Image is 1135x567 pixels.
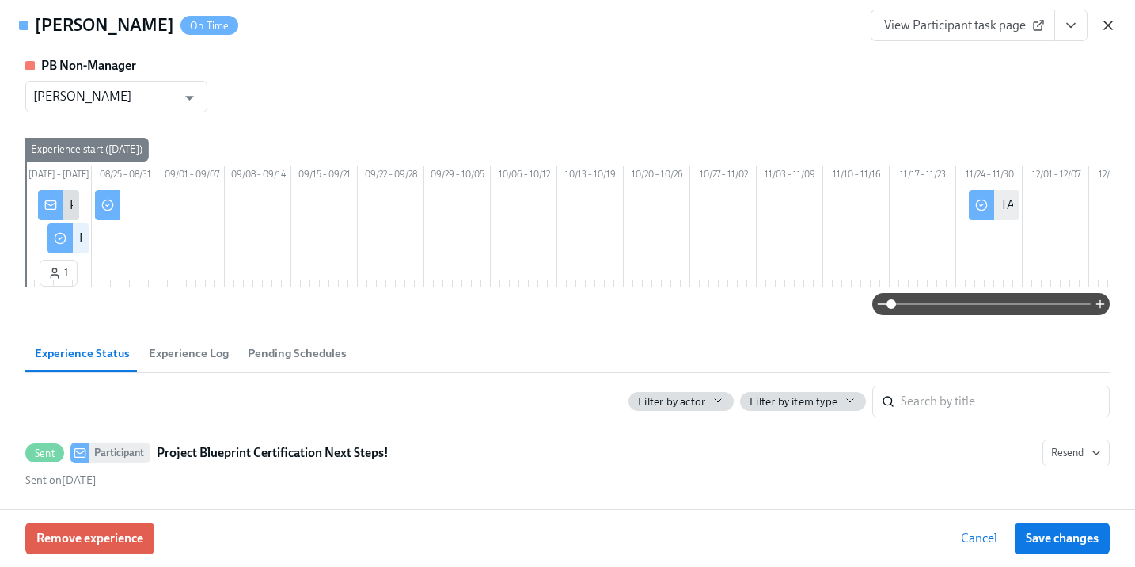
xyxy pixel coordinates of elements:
span: 1 [48,265,69,281]
button: Filter by item type [740,392,866,411]
div: 09/01 – 09/07 [158,166,225,187]
div: 11/03 – 11/09 [757,166,823,187]
span: Experience Log [149,344,229,363]
button: SentParticipantProject Blueprint Certification Next Steps!Sent on[DATE] [1042,440,1110,466]
button: Filter by actor [628,392,734,411]
button: Cancel [950,523,1008,554]
a: View Participant task page [871,10,1055,41]
div: 11/17 – 11/23 [890,166,956,187]
div: [DATE] – [DATE] [25,166,92,187]
button: Remove experience [25,523,154,554]
div: 10/13 – 10/19 [557,166,624,187]
div: 12/01 – 12/07 [1023,166,1089,187]
span: Cancel [961,531,997,546]
h4: [PERSON_NAME] [35,13,174,37]
div: 11/24 – 11/30 [956,166,1023,187]
span: Save changes [1026,531,1099,546]
div: 10/06 – 10/12 [491,166,557,187]
span: On Time [180,20,238,32]
div: 09/15 – 09/21 [291,166,358,187]
span: Resend [1051,445,1101,461]
span: Filter by actor [638,394,705,409]
div: 10/27 – 11/02 [690,166,757,187]
span: Remove experience [36,531,143,546]
div: Project Blueprint Certification Next Steps! [70,196,294,214]
strong: PB Non-Manager [41,58,136,73]
strong: Project Blueprint Certification Next Steps! [157,443,389,462]
button: Open [177,86,202,110]
div: 11/10 – 11/16 [823,166,890,187]
div: TARGET AUDIENCES [1000,196,1115,214]
div: 10/20 – 10/26 [624,166,690,187]
div: 09/29 – 10/05 [424,166,491,187]
div: Experience start ([DATE]) [25,138,149,162]
span: Experience Status [35,344,130,363]
div: Participant [89,443,150,463]
span: Filter by item type [750,394,837,409]
div: 09/08 – 09/14 [225,166,291,187]
div: 08/25 – 08/31 [92,166,158,187]
input: Search by title [901,386,1110,417]
span: Sent [25,447,64,459]
button: 1 [40,260,78,287]
button: Save changes [1015,523,1110,554]
div: RDs: Schedule your Project Blueprint Live Certification [79,230,370,247]
span: View Participant task page [884,17,1042,33]
span: Pending Schedules [248,344,347,363]
div: 09/22 – 09/28 [358,166,424,187]
span: Wednesday, August 20th 2025, 12:11 pm [25,474,97,487]
button: View task page [1054,10,1088,41]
